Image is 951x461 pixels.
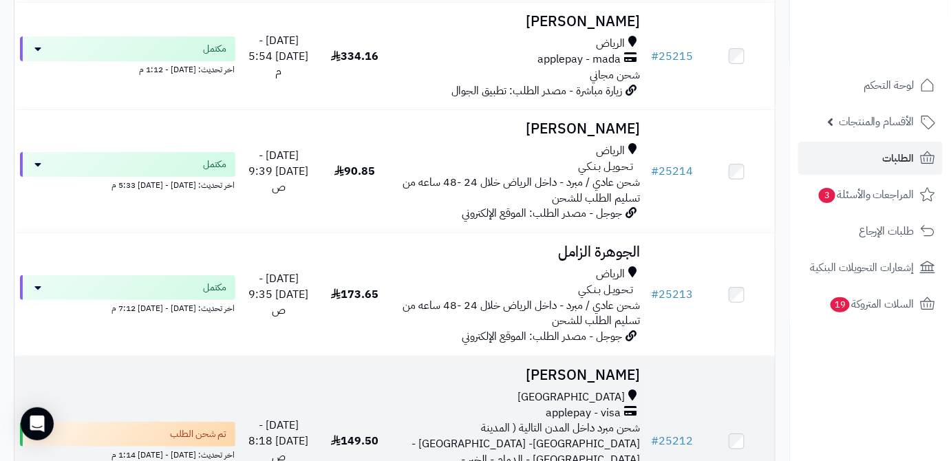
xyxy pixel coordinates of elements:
span: 19 [831,297,850,312]
span: [DATE] - [DATE] 9:35 ص [248,270,308,319]
span: [GEOGRAPHIC_DATA] [518,389,626,405]
span: 149.50 [331,433,378,449]
span: [DATE] - [DATE] 9:39 ص [248,147,308,195]
a: لوحة التحكم [798,69,943,102]
span: مكتمل [204,42,227,56]
span: جوجل - مصدر الطلب: الموقع الإلكتروني [462,328,623,345]
a: #25213 [652,286,694,303]
span: 334.16 [331,48,378,65]
span: مكتمل [204,281,227,294]
span: تـحـويـل بـنـكـي [579,159,634,175]
a: #25214 [652,163,694,180]
h3: [PERSON_NAME] [398,121,641,137]
span: السلات المتروكة [829,294,915,314]
a: السلات المتروكة19 [798,288,943,321]
a: طلبات الإرجاع [798,215,943,248]
a: #25212 [652,433,694,449]
span: جوجل - مصدر الطلب: الموقع الإلكتروني [462,205,623,222]
span: # [652,286,659,303]
span: applepay - visa [546,405,621,421]
span: الرياض [597,36,626,52]
a: إشعارات التحويلات البنكية [798,251,943,284]
span: شحن مجاني [590,67,641,83]
div: اخر تحديث: [DATE] - 1:12 م [20,61,235,76]
span: مكتمل [204,158,227,171]
div: اخر تحديث: [DATE] - [DATE] 7:12 م [20,300,235,314]
span: شحن عادي / مبرد - داخل الرياض خلال 24 -48 ساعه من تسليم الطلب للشحن [403,297,641,330]
span: # [652,163,659,180]
span: applepay - mada [538,52,621,67]
span: [DATE] - [DATE] 5:54 م [248,32,308,81]
span: # [652,48,659,65]
a: المراجعات والأسئلة3 [798,178,943,211]
span: تم شحن الطلب [171,427,227,441]
a: الطلبات [798,142,943,175]
h3: [PERSON_NAME] [398,367,641,383]
div: Open Intercom Messenger [21,407,54,440]
span: الطلبات [883,149,915,168]
span: الأقسام والمنتجات [839,112,915,131]
span: 90.85 [334,163,375,180]
h3: الجوهرة الزامل [398,244,641,260]
span: طلبات الإرجاع [859,222,915,241]
div: اخر تحديث: [DATE] - [DATE] 1:14 م [20,447,235,461]
h3: [PERSON_NAME] [398,14,641,30]
span: الرياض [597,143,626,159]
span: 3 [819,188,835,203]
img: logo-2.png [857,39,938,67]
span: زيارة مباشرة - مصدر الطلب: تطبيق الجوال [452,83,623,99]
span: تـحـويـل بـنـكـي [579,282,634,298]
span: الرياض [597,266,626,282]
span: إشعارات التحويلات البنكية [810,258,915,277]
a: #25215 [652,48,694,65]
span: المراجعات والأسئلة [818,185,915,204]
span: 173.65 [331,286,378,303]
span: # [652,433,659,449]
div: اخر تحديث: [DATE] - [DATE] 5:33 م [20,177,235,191]
span: شحن عادي / مبرد - داخل الرياض خلال 24 -48 ساعه من تسليم الطلب للشحن [403,174,641,206]
span: لوحة التحكم [864,76,915,95]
